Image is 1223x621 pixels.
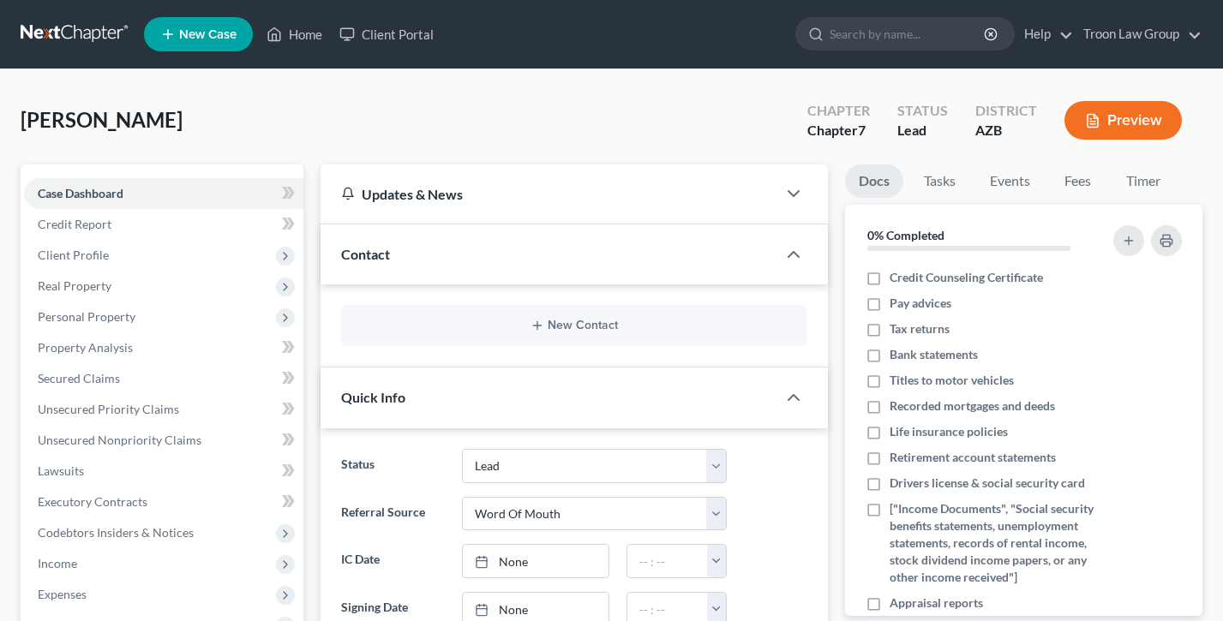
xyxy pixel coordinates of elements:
[38,278,111,293] span: Real Property
[807,101,870,121] div: Chapter
[258,19,331,50] a: Home
[331,19,442,50] a: Client Portal
[807,121,870,140] div: Chapter
[890,500,1099,586] span: ["Income Documents", "Social security benefits statements, unemployment statements, records of re...
[463,545,609,577] a: None
[38,217,111,231] span: Credit Report
[890,320,950,337] span: Tax returns
[24,178,303,209] a: Case Dashboard
[24,209,303,240] a: Credit Report
[38,433,201,447] span: Unsecured Nonpriority Claims
[627,545,708,577] input: -- : --
[1016,19,1073,50] a: Help
[890,295,951,312] span: Pay advices
[1064,101,1182,140] button: Preview
[341,246,390,262] span: Contact
[910,164,969,198] a: Tasks
[890,269,1043,286] span: Credit Counseling Certificate
[333,544,453,578] label: IC Date
[341,389,405,405] span: Quick Info
[24,487,303,517] a: Executory Contracts
[341,185,756,203] div: Updates & News
[890,372,1014,389] span: Titles to motor vehicles
[1051,164,1106,198] a: Fees
[24,456,303,487] a: Lawsuits
[890,346,978,363] span: Bank statements
[24,394,303,425] a: Unsecured Priority Claims
[38,371,120,385] span: Secured Claims
[38,402,179,416] span: Unsecured Priority Claims
[38,525,194,540] span: Codebtors Insiders & Notices
[38,556,77,570] span: Income
[333,497,453,531] label: Referral Source
[890,423,1008,440] span: Life insurance policies
[890,449,1056,466] span: Retirement account statements
[38,186,123,200] span: Case Dashboard
[845,164,903,198] a: Docs
[830,18,986,50] input: Search by name...
[858,122,866,138] span: 7
[890,397,1055,415] span: Recorded mortgages and deeds
[1112,164,1174,198] a: Timer
[333,449,453,483] label: Status
[24,425,303,456] a: Unsecured Nonpriority Claims
[24,332,303,363] a: Property Analysis
[38,309,135,324] span: Personal Property
[975,121,1037,140] div: AZB
[38,340,133,355] span: Property Analysis
[890,475,1085,492] span: Drivers license & social security card
[890,594,983,612] span: Appraisal reports
[976,164,1044,198] a: Events
[867,228,944,242] strong: 0% Completed
[38,248,109,262] span: Client Profile
[1075,19,1202,50] a: Troon Law Group
[21,107,183,132] span: [PERSON_NAME]
[179,28,237,41] span: New Case
[38,494,147,509] span: Executory Contracts
[24,363,303,394] a: Secured Claims
[975,101,1037,121] div: District
[355,319,794,332] button: New Contact
[897,101,948,121] div: Status
[38,587,87,601] span: Expenses
[897,121,948,140] div: Lead
[38,463,84,478] span: Lawsuits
